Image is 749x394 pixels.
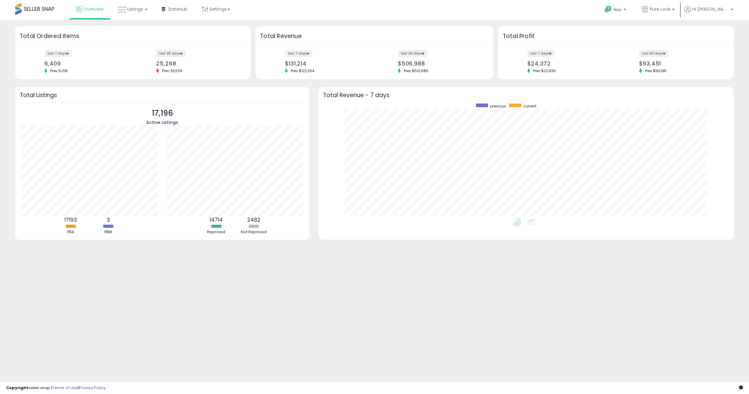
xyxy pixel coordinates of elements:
div: $506,988 [398,60,483,67]
span: previous [490,104,506,109]
a: Help [600,1,632,20]
a: Hi [PERSON_NAME] [684,6,733,20]
b: 14714 [209,216,223,223]
div: $131,214 [285,60,370,67]
span: Prev: 26,529 [159,68,185,73]
span: Active Listings [146,119,178,125]
b: 3 [107,216,110,223]
p: 17,196 [146,107,178,119]
h3: Total Listings [20,93,305,97]
span: Help [614,7,622,12]
div: FBA [52,229,89,235]
span: Prev: $93,381 [642,68,670,73]
i: Get Help [604,5,612,13]
span: Listings [127,6,143,12]
div: $93,451 [639,60,723,67]
h3: Total Revenue - 7 days [323,93,729,97]
label: last 30 days [156,50,186,57]
div: FBM [90,229,126,235]
label: last 7 days [527,50,555,57]
span: Prev: $122,364 [288,68,318,73]
label: last 30 days [639,50,669,57]
span: current [523,104,536,109]
label: last 30 days [398,50,427,57]
h3: Total Ordered Items [20,32,246,40]
div: $24,372 [527,60,611,67]
span: Prev: $22,939 [530,68,559,73]
b: 17193 [64,216,77,223]
span: Prev: 6,108 [47,68,71,73]
div: Repriced [198,229,234,235]
span: Hi [PERSON_NAME] [692,6,729,12]
label: last 7 days [44,50,72,57]
span: DataHub [168,6,188,12]
div: 6,409 [44,60,128,67]
b: 2482 [247,216,260,223]
span: Pure Look [650,6,670,12]
div: 25,268 [156,60,240,67]
h3: Total Revenue [260,32,489,40]
div: Not Repriced [235,229,272,235]
span: Overview [84,6,104,12]
h3: Total Profit [503,32,729,40]
label: last 7 days [285,50,312,57]
span: Prev: $501,680 [401,68,431,73]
